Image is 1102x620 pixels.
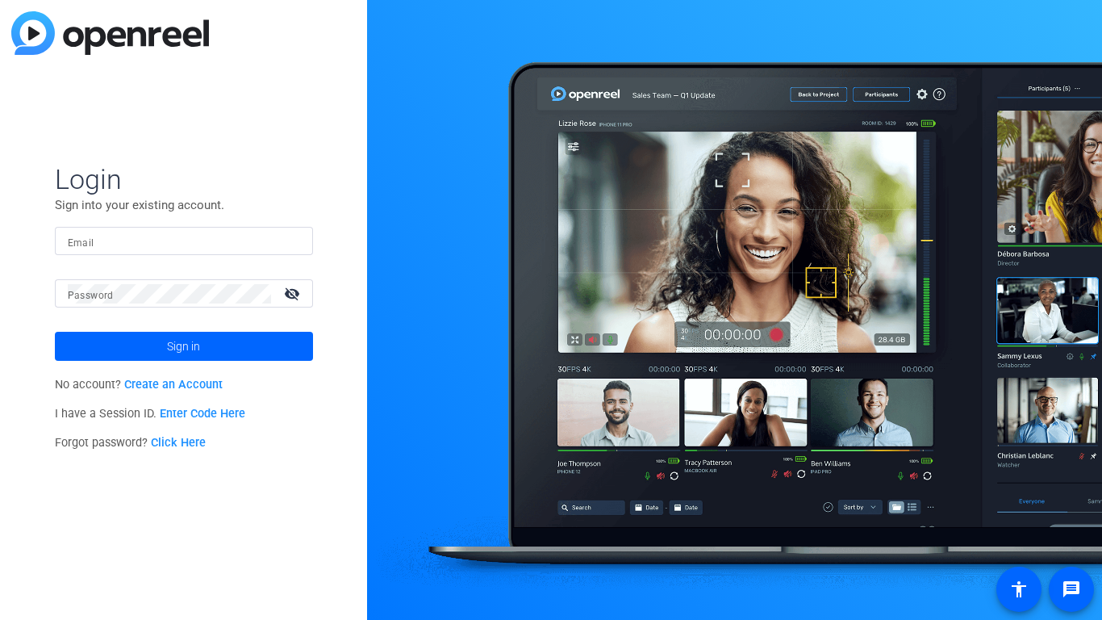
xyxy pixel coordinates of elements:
[55,407,246,421] span: I have a Session ID.
[55,378,223,392] span: No account?
[167,326,200,367] span: Sign in
[55,436,207,450] span: Forgot password?
[1009,580,1029,599] mat-icon: accessibility
[68,290,114,301] mat-label: Password
[68,237,94,249] mat-label: Email
[160,407,245,421] a: Enter Code Here
[55,162,313,196] span: Login
[274,282,313,305] mat-icon: visibility_off
[68,232,300,251] input: Enter Email Address
[55,332,313,361] button: Sign in
[55,196,313,214] p: Sign into your existing account.
[1062,580,1081,599] mat-icon: message
[11,11,209,55] img: blue-gradient.svg
[151,436,206,450] a: Click Here
[124,378,223,392] a: Create an Account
